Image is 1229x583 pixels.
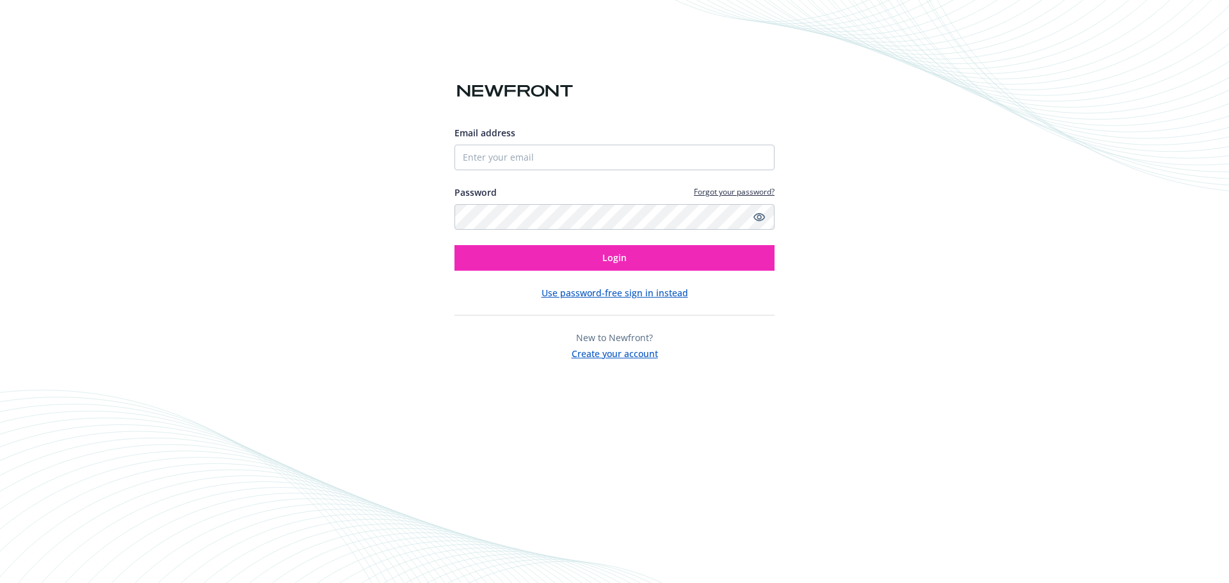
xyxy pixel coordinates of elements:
[751,209,767,225] a: Show password
[454,204,775,230] input: Enter your password
[572,344,658,360] button: Create your account
[694,186,775,197] a: Forgot your password?
[454,245,775,271] button: Login
[454,186,497,199] label: Password
[542,286,688,299] button: Use password-free sign in instead
[454,145,775,170] input: Enter your email
[454,127,515,139] span: Email address
[454,80,575,102] img: Newfront logo
[602,252,627,264] span: Login
[576,331,653,344] span: New to Newfront?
